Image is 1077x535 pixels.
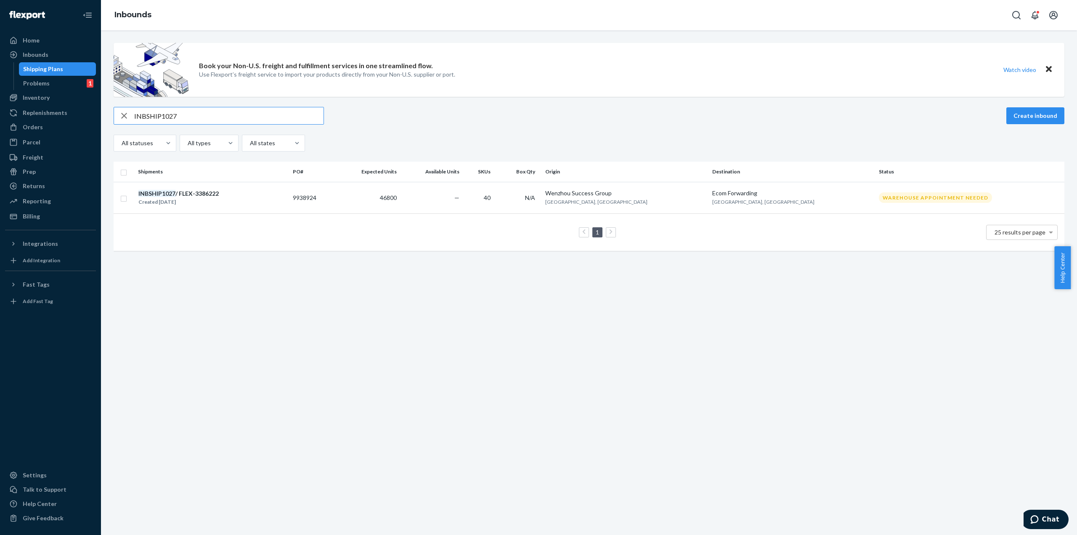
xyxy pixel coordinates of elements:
[5,120,96,134] a: Orders
[525,194,535,201] span: N/A
[5,106,96,120] a: Replenishments
[23,212,40,221] div: Billing
[998,64,1042,76] button: Watch video
[138,190,175,197] em: INBSHIP1027
[380,194,397,201] span: 46800
[23,514,64,522] div: Give Feedback
[484,194,491,201] span: 40
[1045,7,1062,24] button: Open account menu
[19,62,96,76] a: Shipping Plans
[995,229,1045,236] span: 25 results per page
[23,79,50,88] div: Problems
[9,11,45,19] img: Flexport logo
[23,298,53,305] div: Add Fast Tag
[594,229,601,236] a: Page 1 is your current page
[23,471,47,479] div: Settings
[23,485,66,494] div: Talk to Support
[5,278,96,291] button: Fast Tags
[138,189,219,198] div: / FLEX-3386222
[1043,64,1054,76] button: Close
[23,500,57,508] div: Help Center
[336,162,400,182] th: Expected Units
[23,153,43,162] div: Freight
[23,182,45,190] div: Returns
[400,162,463,182] th: Available Units
[23,280,50,289] div: Fast Tags
[1006,107,1064,124] button: Create inbound
[454,194,459,201] span: —
[5,34,96,47] a: Home
[5,151,96,164] a: Freight
[5,136,96,149] a: Parcel
[1024,510,1069,531] iframe: Opens a widget where you can chat to one of our agents
[545,199,647,205] span: [GEOGRAPHIC_DATA], [GEOGRAPHIC_DATA]
[1054,246,1071,289] button: Help Center
[249,139,250,147] input: All states
[542,162,709,182] th: Origin
[121,139,122,147] input: All statuses
[23,36,40,45] div: Home
[138,198,219,206] div: Created [DATE]
[23,123,43,131] div: Orders
[23,138,40,146] div: Parcel
[23,65,63,73] div: Shipping Plans
[5,48,96,61] a: Inbounds
[5,295,96,308] a: Add Fast Tag
[289,162,336,182] th: PO#
[875,162,1064,182] th: Status
[199,70,455,79] p: Use Flexport’s freight service to import your products directly from your Non-U.S. supplier or port.
[23,168,36,176] div: Prep
[79,7,96,24] button: Close Navigation
[5,91,96,104] a: Inventory
[545,189,706,197] div: Wenzhou Success Group
[135,162,289,182] th: Shipments
[879,192,992,203] div: Warehouse Appointment Needed
[108,3,158,27] ol: breadcrumbs
[5,237,96,250] button: Integrations
[289,182,336,213] td: 9938924
[5,511,96,525] button: Give Feedback
[497,162,542,182] th: Box Qty
[712,189,873,197] div: Ecom Forwarding
[5,254,96,267] a: Add Integration
[712,199,814,205] span: [GEOGRAPHIC_DATA], [GEOGRAPHIC_DATA]
[23,51,48,59] div: Inbounds
[23,257,60,264] div: Add Integration
[5,497,96,511] a: Help Center
[5,165,96,178] a: Prep
[1027,7,1043,24] button: Open notifications
[23,197,51,205] div: Reporting
[23,109,67,117] div: Replenishments
[709,162,876,182] th: Destination
[87,79,93,88] div: 1
[23,93,50,102] div: Inventory
[5,468,96,482] a: Settings
[5,194,96,208] a: Reporting
[5,210,96,223] a: Billing
[23,240,58,248] div: Integrations
[19,77,96,90] a: Problems1
[5,483,96,496] button: Talk to Support
[1008,7,1025,24] button: Open Search Box
[5,179,96,193] a: Returns
[134,107,324,124] input: Search inbounds by name, destination, msku...
[463,162,498,182] th: SKUs
[187,139,188,147] input: All types
[199,61,433,71] p: Book your Non-U.S. freight and fulfillment services in one streamlined flow.
[114,10,151,19] a: Inbounds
